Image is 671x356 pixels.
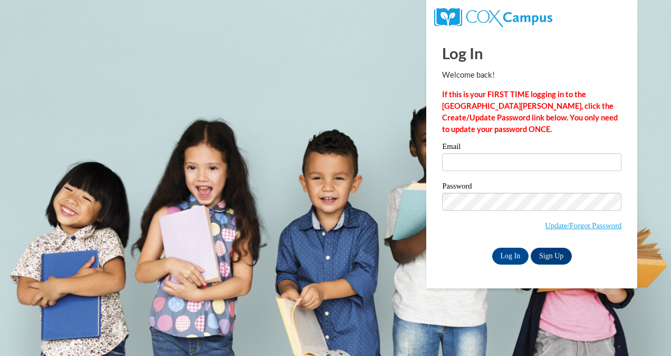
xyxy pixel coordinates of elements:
label: Password [442,182,621,193]
h1: Log In [442,42,621,64]
a: Update/Forgot Password [545,221,621,230]
label: Email [442,143,621,153]
p: Welcome back! [442,69,621,81]
strong: If this is your FIRST TIME logging in to the [GEOGRAPHIC_DATA][PERSON_NAME], click the Create/Upd... [442,90,618,134]
a: COX Campus [434,12,552,21]
input: Log In [492,248,529,265]
a: Sign Up [531,248,572,265]
img: COX Campus [434,8,552,27]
